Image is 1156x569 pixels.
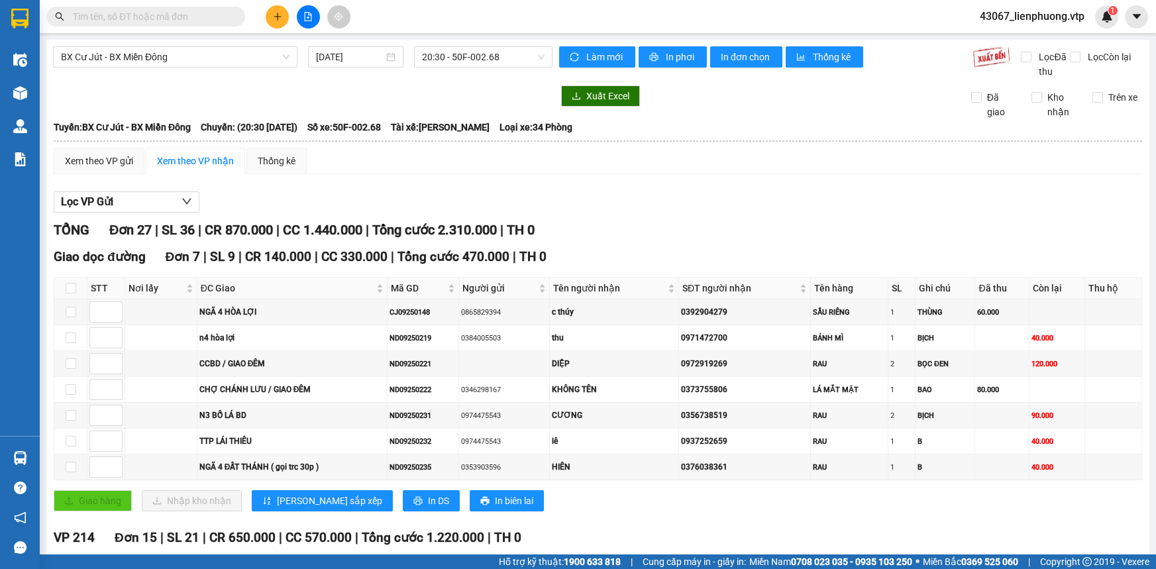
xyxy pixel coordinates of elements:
[507,222,535,238] span: TH 0
[679,351,811,377] td: 0972919269
[1029,278,1085,299] th: Còn lại
[749,554,912,569] span: Miền Nam
[918,358,972,370] div: BỌC ĐEN
[813,333,885,344] div: BÁNH MÌ
[916,559,920,564] span: ⚪️
[462,281,537,295] span: Người gửi
[390,462,456,473] div: ND09250235
[550,299,679,325] td: c thúy
[480,496,490,507] span: printer
[266,5,289,28] button: plus
[552,435,676,448] div: lê
[488,530,491,545] span: |
[277,493,382,508] span: [PERSON_NAME] sắp xếp
[923,554,1018,569] span: Miền Bắc
[321,249,388,264] span: CC 330.000
[561,85,640,107] button: downloadXuất Excel
[890,333,913,344] div: 1
[279,530,282,545] span: |
[388,325,458,351] td: ND09250219
[813,384,885,395] div: LÁ MẮT MẬT
[890,307,913,318] div: 1
[681,332,808,344] div: 0971472700
[388,299,458,325] td: CJ09250148
[1082,557,1092,566] span: copyright
[1085,278,1142,299] th: Thu hộ
[73,9,229,24] input: Tìm tên, số ĐT hoặc mã đơn
[54,191,199,213] button: Lọc VP Gửi
[390,410,456,421] div: ND09250231
[13,86,27,100] img: warehouse-icon
[1125,5,1148,28] button: caret-down
[975,278,1029,299] th: Đã thu
[977,307,1026,318] div: 60.000
[87,278,125,299] th: STT
[495,493,533,508] span: In biên lai
[334,12,343,21] span: aim
[550,351,679,377] td: DIỆP
[199,384,386,396] div: CHỢ CHÁNH LƯU / GIAO ĐÊM
[682,281,797,295] span: SĐT người nhận
[390,384,456,395] div: ND09250222
[586,89,629,103] span: Xuất Excel
[422,47,545,67] span: 20:30 - 50F-002.68
[11,9,28,28] img: logo-vxr
[570,52,581,63] span: sync
[14,482,26,494] span: question-circle
[391,249,394,264] span: |
[982,90,1022,119] span: Đã giao
[461,307,548,318] div: 0865829394
[679,429,811,454] td: 0937252659
[391,120,490,134] span: Tài xế: [PERSON_NAME]
[54,249,146,264] span: Giao dọc đường
[155,222,158,238] span: |
[552,409,676,422] div: CƯƠNG
[391,281,445,295] span: Mã GD
[13,451,27,465] img: warehouse-icon
[160,530,164,545] span: |
[961,556,1018,567] strong: 0369 525 060
[890,384,913,395] div: 1
[500,222,503,238] span: |
[201,120,297,134] span: Chuyến: (20:30 [DATE])
[388,429,458,454] td: ND09250232
[916,278,975,299] th: Ghi chú
[681,461,808,474] div: 0376038361
[307,120,381,134] span: Số xe: 50F-002.68
[1042,90,1082,119] span: Kho nhận
[388,403,458,429] td: ND09250231
[679,299,811,325] td: 0392904279
[969,8,1095,25] span: 43067_lienphuong.vtp
[813,358,885,370] div: RAU
[550,377,679,403] td: KHÔNG TÊN
[388,351,458,377] td: ND09250221
[1110,6,1115,15] span: 1
[205,222,273,238] span: CR 870.000
[61,193,113,210] span: Lọc VP Gửi
[1082,50,1133,64] span: Lọc Còn lại
[918,436,972,447] div: B
[397,249,509,264] span: Tổng cước 470.000
[315,249,318,264] span: |
[550,403,679,429] td: CƯƠNG
[198,222,201,238] span: |
[796,52,808,63] span: bar-chart
[550,325,679,351] td: thu
[553,281,665,295] span: Tên người nhận
[888,278,916,299] th: SL
[54,222,89,238] span: TỔNG
[972,46,1010,68] img: 9k=
[258,154,295,168] div: Thống kê
[721,50,772,64] span: In đơn chọn
[252,490,393,511] button: sort-ascending[PERSON_NAME] sắp xếp
[245,249,311,264] span: CR 140.000
[552,384,676,396] div: KHÔNG TÊN
[550,454,679,480] td: HIÊN
[13,53,27,67] img: warehouse-icon
[413,496,423,507] span: printer
[54,122,191,132] b: Tuyến: BX Cư Jút - BX Miền Đông
[1031,462,1082,473] div: 40.000
[362,530,484,545] span: Tổng cước 1.220.000
[166,249,201,264] span: Đơn 7
[977,384,1026,395] div: 80.000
